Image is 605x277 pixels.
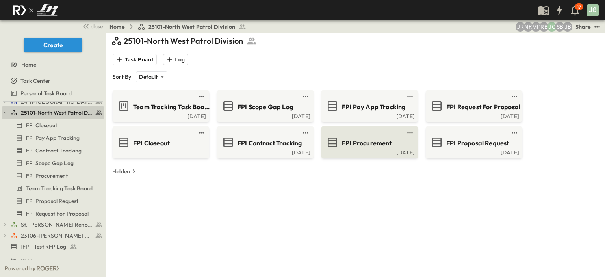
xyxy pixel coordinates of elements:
span: FPI Scope Gap Log [238,102,293,112]
button: test [301,128,310,138]
span: FPI Pay App Tracking [26,134,80,142]
p: Hidden [112,167,130,175]
div: JG [587,4,599,16]
div: FPI Request For Proposaltest [2,207,104,220]
div: Default [136,71,167,82]
span: Home [21,61,36,69]
a: 24111-[GEOGRAPHIC_DATA] [10,96,103,107]
button: test [197,92,206,101]
div: Regina Barnett (rbarnett@fpibuilders.com) [539,22,549,32]
div: FPI Proposal Requesttest [2,195,104,207]
a: 25101-North West Patrol Division [10,107,103,118]
button: Task Board [113,54,157,65]
img: c8d7d1ed905e502e8f77bf7063faec64e13b34fdb1f2bdd94b0e311fc34f8000.png [9,2,61,19]
a: [DATE] [323,149,415,155]
p: 25101-North West Patrol Division [124,35,243,46]
span: FPI Proposal Request [446,139,509,148]
span: FPI Contract Tracking [238,139,302,148]
a: [DATE] [219,112,310,119]
a: FPI Contract Tracking [2,145,103,156]
a: FPI Procurement [323,136,415,149]
a: FPI Scope Gap Log [219,100,310,112]
span: FPI Contract Tracking [26,147,82,154]
a: Task Center [2,75,103,86]
a: FPI Scope Gap Log [2,158,103,169]
a: 25101-North West Patrol Division [137,23,246,31]
div: Jayden Ramirez (jramirez@fpibuilders.com) [516,22,525,32]
div: FPI Procurementtest [2,169,104,182]
a: FPI Contract Tracking [219,136,310,149]
button: close [79,20,104,32]
span: 23106-[PERSON_NAME][GEOGRAPHIC_DATA] [21,232,93,240]
a: FPI Proposal Request [2,195,103,206]
div: 23106-[PERSON_NAME][GEOGRAPHIC_DATA]test [2,229,104,242]
a: [DATE] [427,112,519,119]
a: [DATE] [323,112,415,119]
a: St. Vincent De Paul Renovations [10,219,103,230]
span: Team Tracking Task Board [26,184,93,192]
span: FPI Procurement [342,139,392,148]
span: St. Vincent De Paul Renovations [21,221,93,229]
div: FPI Closeouttest [2,119,104,132]
div: [DATE] [427,149,519,155]
span: FPI Closeout [133,139,170,148]
a: FPI Closeout [2,120,103,131]
a: FPI Proposal Request [427,136,519,149]
button: test [405,128,415,138]
span: FPI Closeout [26,121,57,129]
button: Log [163,54,188,65]
span: Team Tracking Task Board [133,102,210,112]
a: Team Tracking Task Board [2,183,103,194]
div: St. Vincent De Paul Renovationstest [2,218,104,231]
p: Default [139,73,158,81]
div: FPI Pay App Trackingtest [2,132,104,144]
button: JG [586,4,599,17]
span: Task Center [20,77,50,85]
button: test [592,22,602,32]
div: Team Tracking Task Boardtest [2,182,104,195]
span: FPI Procurement [26,172,68,180]
div: Monica Pruteanu (mpruteanu@fpibuilders.com) [531,22,541,32]
span: 25101-North West Patrol Division [148,23,235,31]
a: [DATE] [219,149,310,155]
span: [FPI] Test RFP Log [20,243,66,251]
span: FPI Scope Gap Log [26,159,74,167]
a: FPI Pay App Tracking [2,132,103,143]
a: FPI Closeout [114,136,206,149]
a: Team Tracking Task Board [114,100,206,112]
div: Sterling Barnett (sterling@fpibuilders.com) [555,22,564,32]
span: FPI Request For Proposal [26,210,89,218]
button: Create [24,38,82,52]
button: test [510,128,519,138]
a: Personal Task Board [2,88,103,99]
button: test [510,92,519,101]
span: 24111-[GEOGRAPHIC_DATA] [21,98,93,106]
span: close [91,22,103,30]
a: FPI Procurement [2,170,103,181]
span: FPI Pay App Tracking [342,102,405,112]
div: 25101-North West Patrol Divisiontest [2,106,104,119]
nav: breadcrumbs [109,23,251,31]
a: [DATE] [114,112,206,119]
a: FPI Pay App Tracking [323,100,415,112]
a: [FPI] Test RFP Log [2,241,103,252]
button: Hidden [109,166,141,177]
span: Personal Task Board [20,89,72,97]
span: FPI Proposal Request [26,197,78,205]
div: 24111-[GEOGRAPHIC_DATA]test [2,95,104,108]
button: test [301,92,310,101]
a: 23106-[PERSON_NAME][GEOGRAPHIC_DATA] [10,230,103,241]
div: Share [575,23,591,31]
div: FPI Scope Gap Logtest [2,157,104,169]
a: Home [2,59,103,70]
span: 25101-North West Patrol Division [21,109,93,117]
p: Sort By: [113,73,133,81]
a: FPI Request For Proposal [427,100,519,112]
div: Personal Task Boardtest [2,87,104,100]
